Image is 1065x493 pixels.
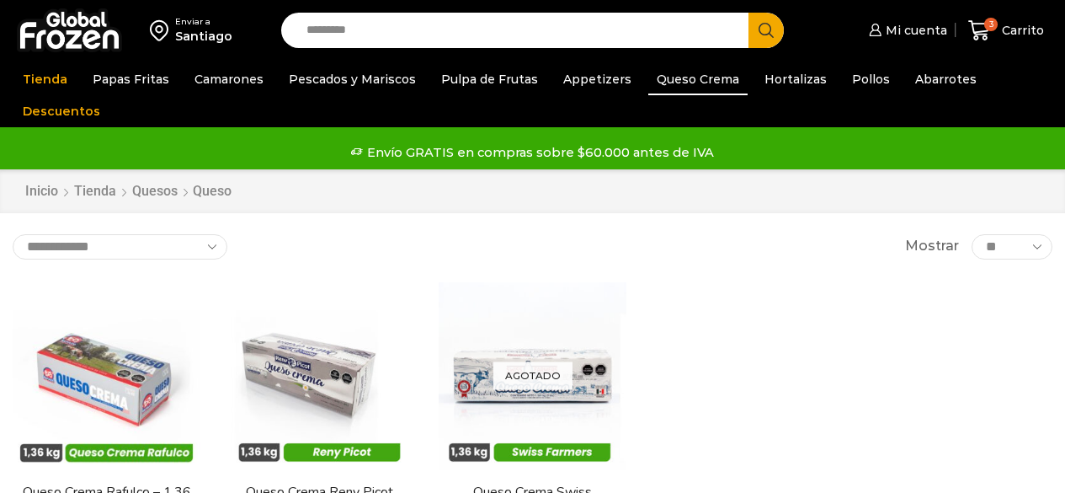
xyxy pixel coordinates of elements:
p: Agotado [493,362,572,390]
a: Pescados y Mariscos [280,63,424,95]
a: 3 Carrito [964,11,1048,51]
h1: Queso [193,183,232,199]
a: Pollos [844,63,898,95]
a: Mi cuenta [865,13,947,47]
a: Camarones [186,63,272,95]
a: Abarrotes [907,63,985,95]
a: Queso Crema [648,63,748,95]
div: Enviar a [175,16,232,28]
img: address-field-icon.svg [150,16,175,45]
nav: Breadcrumb [24,182,232,201]
a: Quesos [131,182,178,201]
select: Pedido de la tienda [13,234,227,260]
span: Carrito [998,22,1044,39]
a: Pulpa de Frutas [433,63,546,95]
div: Santiago [175,28,232,45]
span: Mostrar [905,237,959,256]
button: Search button [748,13,784,48]
span: Mi cuenta [881,22,947,39]
a: Appetizers [555,63,640,95]
a: Hortalizas [756,63,835,95]
a: Tienda [73,182,117,201]
a: Papas Fritas [84,63,178,95]
span: 3 [984,18,998,31]
a: Tienda [14,63,76,95]
a: Inicio [24,182,59,201]
a: Descuentos [14,95,109,127]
